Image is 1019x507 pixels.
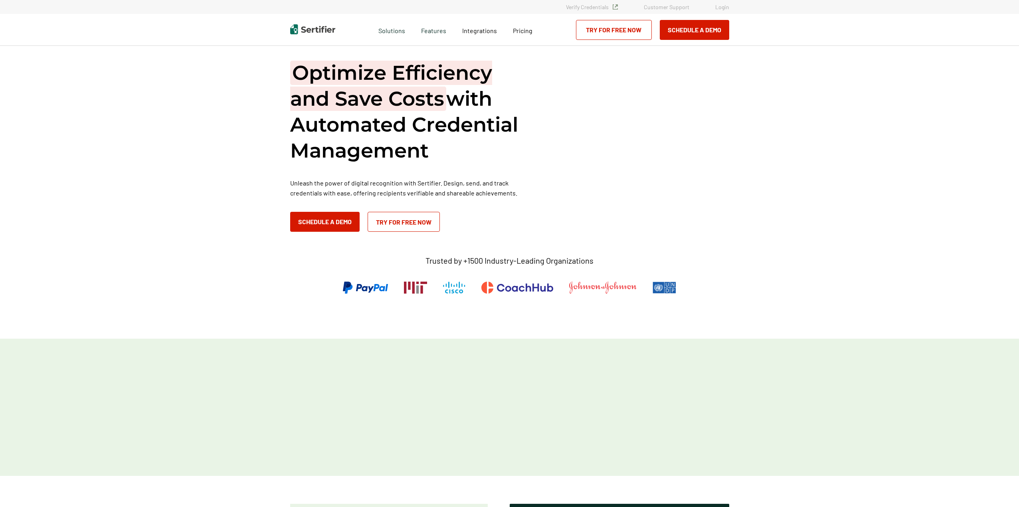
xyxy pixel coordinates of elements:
a: Verify Credentials [566,4,618,10]
img: Massachusetts Institute of Technology [404,282,427,294]
img: UNDP [653,282,676,294]
p: Unleash the power of digital recognition with Sertifier. Design, send, and track credentials with... [290,178,530,198]
img: Cisco [443,282,465,294]
a: Login [715,4,729,10]
a: Try for Free Now [368,212,440,232]
span: Integrations [462,27,497,34]
span: Features [421,25,446,35]
a: Pricing [513,25,532,35]
h1: with Automated Credential Management [290,60,530,164]
img: Verified [613,4,618,10]
p: Trusted by +1500 Industry-Leading Organizations [425,256,594,266]
img: Sertifier | Digital Credentialing Platform [290,24,335,34]
a: Integrations [462,25,497,35]
a: Customer Support [644,4,689,10]
span: Pricing [513,27,532,34]
span: Optimize Efficiency and Save Costs [290,61,492,111]
a: Try for Free Now [576,20,652,40]
img: Johnson & Johnson [569,282,636,294]
img: PayPal [343,282,388,294]
img: CoachHub [481,282,553,294]
span: Solutions [378,25,405,35]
